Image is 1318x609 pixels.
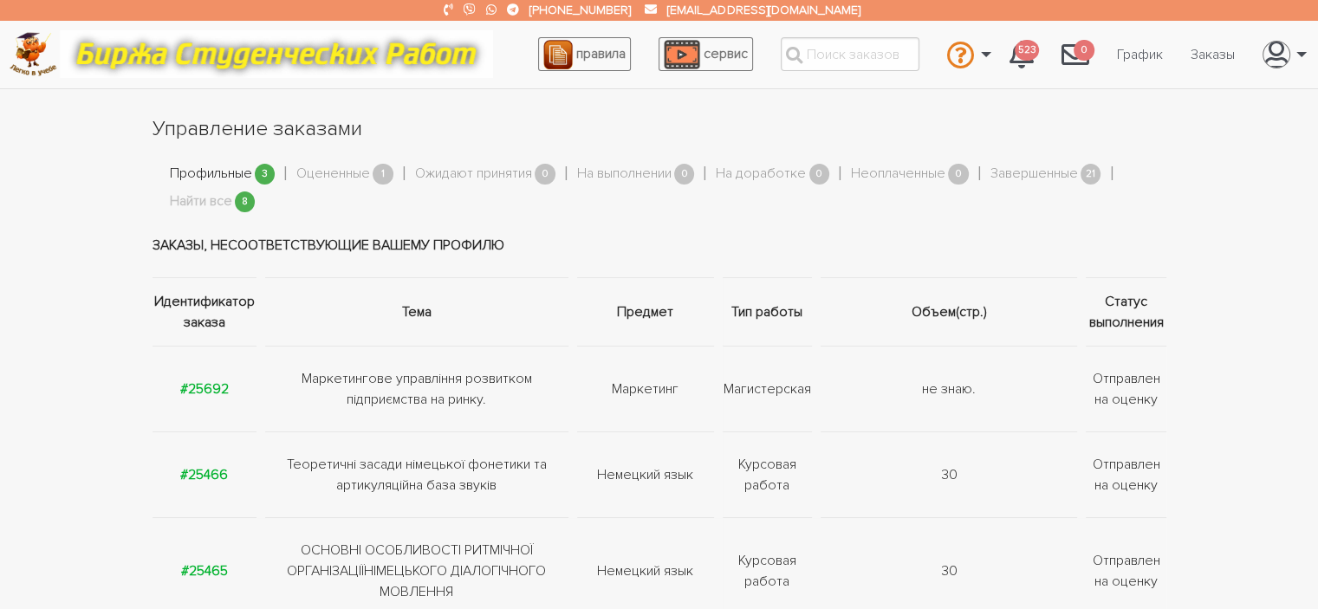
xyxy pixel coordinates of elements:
[170,163,252,185] a: Профильные
[415,163,532,185] a: Ожидают принятия
[543,40,573,69] img: agreement_icon-feca34a61ba7f3d1581b08bc946b2ec1ccb426f67415f344566775c155b7f62c.png
[576,45,626,62] span: правила
[153,114,1166,144] h1: Управление заказами
[529,3,631,17] a: [PHONE_NUMBER]
[674,164,695,185] span: 0
[170,191,232,213] a: Найти все
[535,164,555,185] span: 0
[948,164,969,185] span: 0
[573,277,718,346] th: Предмет
[816,346,1082,431] td: не знаю.
[373,164,393,185] span: 1
[667,3,860,17] a: [EMAIL_ADDRESS][DOMAIN_NAME]
[718,431,816,517] td: Курсовая работа
[1081,346,1165,431] td: Отправлен на оценку
[809,164,830,185] span: 0
[718,277,816,346] th: Тип работы
[181,562,228,580] a: #25465
[573,431,718,517] td: Немецкий язык
[659,37,753,71] a: сервис
[816,431,1082,517] td: 30
[235,191,256,213] span: 8
[716,163,806,185] a: На доработке
[1177,38,1249,71] a: Заказы
[816,277,1082,346] th: Объем(стр.)
[60,30,493,78] img: motto-12e01f5a76059d5f6a28199ef077b1f78e012cfde436ab5cf1d4517935686d32.gif
[704,45,748,62] span: сервис
[538,37,631,71] a: правила
[255,164,276,185] span: 3
[573,346,718,431] td: Маркетинг
[577,163,672,185] a: На выполнении
[1081,164,1101,185] span: 21
[851,163,945,185] a: Неоплаченные
[1015,40,1039,62] span: 523
[781,37,919,71] input: Поиск заказов
[261,346,572,431] td: Маркетингове управління розвитком підприємства на ринку.
[1048,31,1103,78] a: 0
[153,213,1166,278] td: Заказы, несоответствующие вашему профилю
[1081,277,1165,346] th: Статус выполнения
[1103,38,1177,71] a: График
[261,277,572,346] th: Тема
[664,40,700,69] img: play_icon-49f7f135c9dc9a03216cfdbccbe1e3994649169d890fb554cedf0eac35a01ba8.png
[996,31,1048,78] a: 523
[261,431,572,517] td: Теоретичні засади німецької фонетики та артикуляційна база звуків
[718,346,816,431] td: Магистерская
[180,466,228,483] a: #25466
[1074,40,1094,62] span: 0
[990,163,1078,185] a: Завершенные
[180,380,229,398] a: #25692
[1081,431,1165,517] td: Отправлен на оценку
[296,163,370,185] a: Оцененные
[153,277,262,346] th: Идентификатор заказа
[10,32,57,76] img: logo-c4363faeb99b52c628a42810ed6dfb4293a56d4e4775eb116515dfe7f33672af.png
